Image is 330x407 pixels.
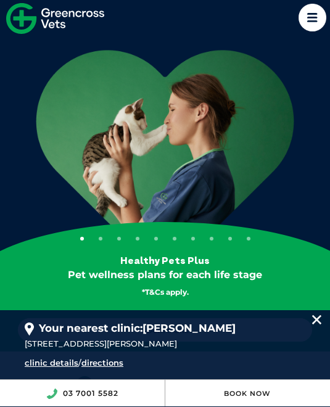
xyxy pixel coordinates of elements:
[25,358,78,368] a: clinic details
[224,389,271,398] a: Book Now
[80,237,84,240] button: 1 of 10
[81,358,123,368] a: directions
[25,323,34,336] img: location_pin.svg
[25,356,193,370] div: /
[173,237,176,240] button: 6 of 10
[17,255,314,265] h3: Healthy Pets Plus
[312,315,321,324] img: location_close.svg
[46,388,57,399] img: location_phone.svg
[99,237,102,240] button: 2 of 10
[154,237,158,240] button: 5 of 10
[63,388,118,398] a: 03 7001 5582
[117,237,121,240] button: 3 of 10
[228,237,232,240] button: 9 of 10
[306,56,318,68] button: Search
[136,237,139,240] button: 4 of 10
[142,322,236,334] span: [PERSON_NAME]
[25,310,305,337] div: Your nearest clinic:
[25,337,305,351] div: [STREET_ADDRESS][PERSON_NAME]
[17,268,314,282] p: Pet wellness plans for each life stage
[247,237,250,240] button: 10 of 10
[191,237,195,240] button: 7 of 10
[142,287,189,297] span: *T&Cs apply.
[210,237,213,240] button: 8 of 10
